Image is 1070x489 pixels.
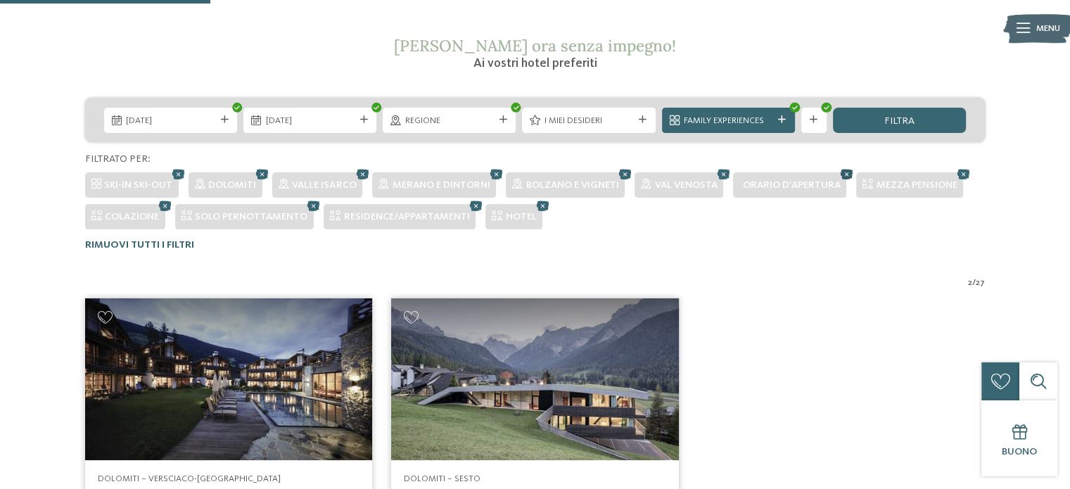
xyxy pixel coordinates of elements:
[266,115,355,127] span: [DATE]
[104,180,172,190] span: SKI-IN SKI-OUT
[394,35,676,56] span: [PERSON_NAME] ora senza impegno!
[742,180,840,190] span: Orario d'apertura
[208,180,256,190] span: Dolomiti
[392,180,490,190] span: Merano e dintorni
[544,115,633,127] span: I miei desideri
[85,154,151,164] span: Filtrato per:
[505,212,536,222] span: Hotel
[292,180,356,190] span: Valle Isarco
[195,212,307,222] span: Solo pernottamento
[473,57,597,70] span: Ai vostri hotel preferiti
[404,474,480,483] span: Dolomiti – Sesto
[876,180,957,190] span: Mezza pensione
[981,400,1057,476] a: Buono
[884,116,915,126] span: filtra
[654,180,717,190] span: Val Venosta
[405,115,494,127] span: Regione
[684,115,772,127] span: Family Experiences
[526,180,618,190] span: Bolzano e vigneti
[343,212,469,222] span: Residence/Appartamenti
[968,277,972,289] span: 2
[85,298,372,460] img: Post Alpina - Family Mountain Chalets ****ˢ
[972,277,976,289] span: /
[1002,447,1037,457] span: Buono
[105,212,159,222] span: Colazione
[126,115,215,127] span: [DATE]
[976,277,985,289] span: 27
[85,240,194,250] span: Rimuovi tutti i filtri
[98,474,281,483] span: Dolomiti – Versciaco-[GEOGRAPHIC_DATA]
[391,298,678,460] img: Family Resort Rainer ****ˢ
